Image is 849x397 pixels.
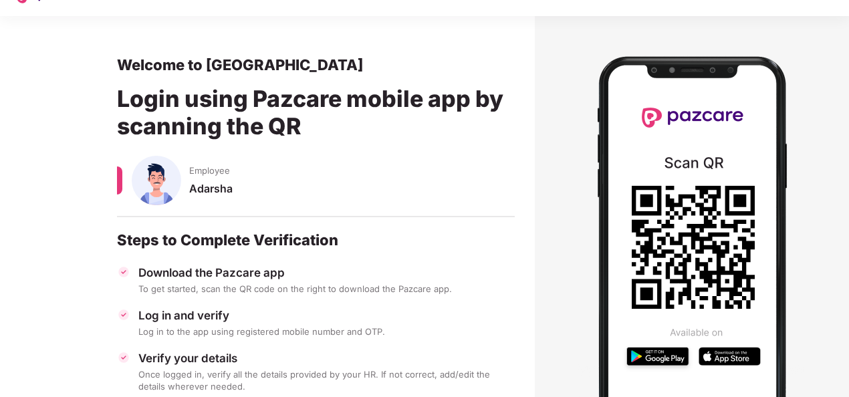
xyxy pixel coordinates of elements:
div: Download the Pazcare app [138,265,515,280]
div: Verify your details [138,351,515,366]
img: svg+xml;base64,PHN2ZyBpZD0iVGljay0zMngzMiIgeG1sbnM9Imh0dHA6Ly93d3cudzMub3JnLzIwMDAvc3ZnIiB3aWR0aD... [117,308,130,321]
div: Welcome to [GEOGRAPHIC_DATA] [117,55,515,74]
div: To get started, scan the QR code on the right to download the Pazcare app. [138,283,515,295]
div: Once logged in, verify all the details provided by your HR. If not correct, add/edit the details ... [138,368,515,392]
img: svg+xml;base64,PHN2ZyBpZD0iU3BvdXNlX01hbGUiIHhtbG5zPSJodHRwOi8vd3d3LnczLm9yZy8yMDAwL3N2ZyIgeG1sbn... [132,156,181,205]
div: Steps to Complete Verification [117,231,515,249]
div: Log in and verify [138,308,515,323]
img: svg+xml;base64,PHN2ZyBpZD0iVGljay0zMngzMiIgeG1sbnM9Imh0dHA6Ly93d3cudzMub3JnLzIwMDAvc3ZnIiB3aWR0aD... [117,265,130,279]
img: svg+xml;base64,PHN2ZyBpZD0iVGljay0zMngzMiIgeG1sbnM9Imh0dHA6Ly93d3cudzMub3JnLzIwMDAvc3ZnIiB3aWR0aD... [117,351,130,364]
div: Log in to the app using registered mobile number and OTP. [138,325,515,338]
div: Adarsha [189,182,515,208]
span: Employee [189,164,230,176]
div: Login using Pazcare mobile app by scanning the QR [117,74,515,156]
